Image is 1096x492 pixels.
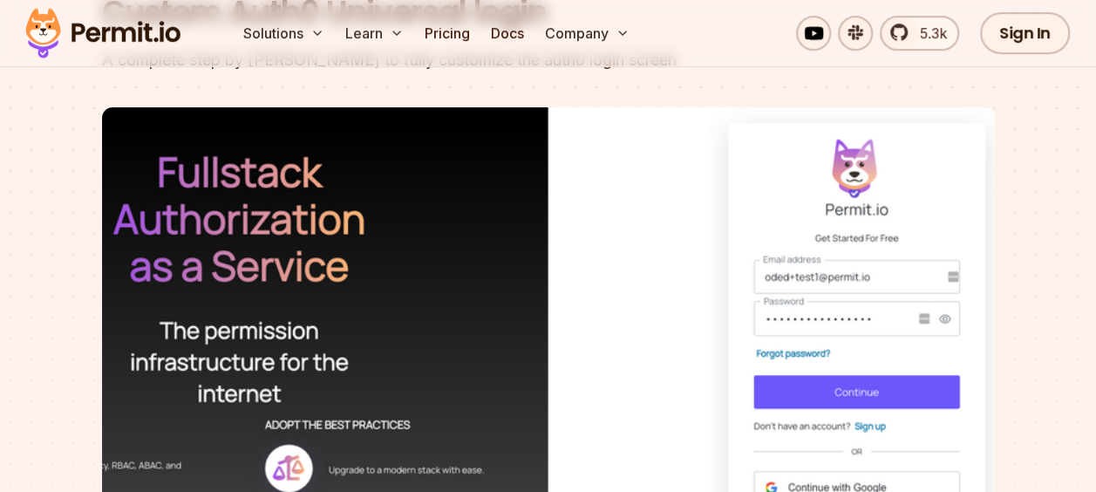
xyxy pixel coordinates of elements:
[980,12,1070,54] a: Sign In
[909,23,947,44] span: 5.3k
[880,16,959,51] a: 5.3k
[338,16,411,51] button: Learn
[538,16,636,51] button: Company
[484,16,531,51] a: Docs
[236,16,331,51] button: Solutions
[17,3,188,63] img: Permit logo
[418,16,477,51] a: Pricing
